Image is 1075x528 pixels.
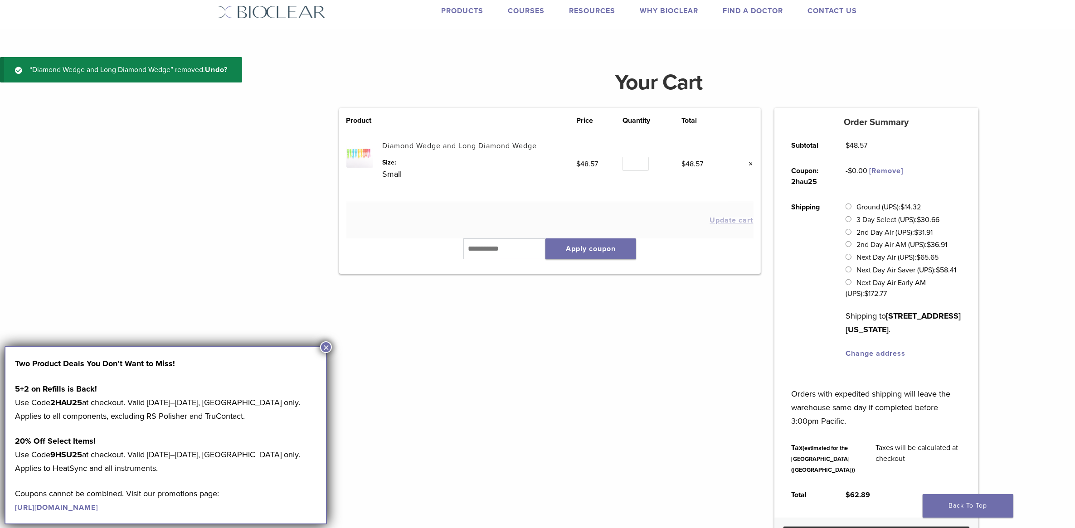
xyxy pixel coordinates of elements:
p: Use Code at checkout. Valid [DATE]–[DATE], [GEOGRAPHIC_DATA] only. Applies to all components, exc... [15,382,316,423]
span: $ [914,228,919,237]
bdi: 48.57 [846,141,867,150]
a: Change address [846,349,905,358]
a: Back To Top [923,494,1013,518]
span: $ [848,166,852,175]
p: Coupons cannot be combined. Visit our promotions page: [15,487,316,514]
button: Apply coupon [545,238,636,259]
th: Shipping [781,194,836,366]
dt: Size: [383,158,576,167]
label: 2nd Day Air AM (UPS): [857,240,948,249]
strong: 5+2 on Refills is Back! [15,384,97,394]
p: Shipping to . [846,309,961,336]
a: Products [442,6,484,15]
span: $ [846,141,850,150]
bdi: 48.57 [576,160,598,169]
span: 0.00 [848,166,867,175]
p: Orders with expedited shipping will leave the warehouse same day if completed before 3:00pm Pacific. [791,373,961,428]
bdi: 62.89 [846,490,870,499]
strong: 9HSU25 [50,450,82,460]
td: - [836,158,914,194]
strong: 2HAU25 [50,397,82,407]
button: Close [320,341,332,353]
span: $ [576,160,580,169]
a: Remove this item [742,158,754,170]
th: Total [781,482,836,508]
th: Tax [781,435,866,482]
bdi: 58.41 [936,266,957,275]
bdi: 36.91 [927,240,948,249]
bdi: 48.57 [682,160,704,169]
a: Remove 2hau25 coupon [869,166,903,175]
img: Diamond Wedge and Long Diamond Wedge [346,140,373,167]
th: Total [682,115,729,126]
button: Update cart [710,217,754,224]
a: Undo? [205,65,228,74]
h1: Your Cart [332,72,985,93]
span: $ [901,203,905,212]
h5: Order Summary [774,117,978,128]
span: $ [936,266,940,275]
a: Courses [508,6,545,15]
bdi: 14.32 [901,203,921,212]
a: Resources [569,6,616,15]
p: Small [383,167,576,181]
label: Ground (UPS): [857,203,921,212]
td: Taxes will be calculated at checkout [866,435,972,482]
bdi: 65.65 [917,253,939,262]
small: (estimated for the [GEOGRAPHIC_DATA] ([GEOGRAPHIC_DATA])) [791,445,855,474]
th: Subtotal [781,133,836,158]
bdi: 30.66 [917,215,940,224]
label: 2nd Day Air (UPS): [857,228,933,237]
span: $ [917,253,921,262]
strong: [STREET_ADDRESS][US_STATE] [846,311,961,334]
a: [URL][DOMAIN_NAME] [15,503,98,512]
a: Why Bioclear [640,6,699,15]
span: $ [927,240,931,249]
strong: 20% Off Select Items! [15,436,96,446]
th: Coupon: 2hau25 [781,158,836,194]
a: Diamond Wedge and Long Diamond Wedge [383,141,537,150]
strong: Two Product Deals You Don’t Want to Miss! [15,358,175,368]
th: Quantity [623,115,681,126]
p: Use Code at checkout. Valid [DATE]–[DATE], [GEOGRAPHIC_DATA] only. Applies to HeatSync and all in... [15,434,316,475]
label: Next Day Air (UPS): [857,253,939,262]
span: $ [846,490,850,499]
span: $ [864,289,868,298]
label: Next Day Air Early AM (UPS): [846,278,926,298]
label: 3 Day Select (UPS): [857,215,940,224]
a: Find A Doctor [723,6,783,15]
span: $ [682,160,686,169]
label: Next Day Air Saver (UPS): [857,266,957,275]
span: $ [917,215,921,224]
a: Contact Us [808,6,857,15]
th: Product [346,115,383,126]
th: Price [576,115,623,126]
bdi: 172.77 [864,289,887,298]
img: Bioclear [218,5,326,19]
bdi: 31.91 [914,228,933,237]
